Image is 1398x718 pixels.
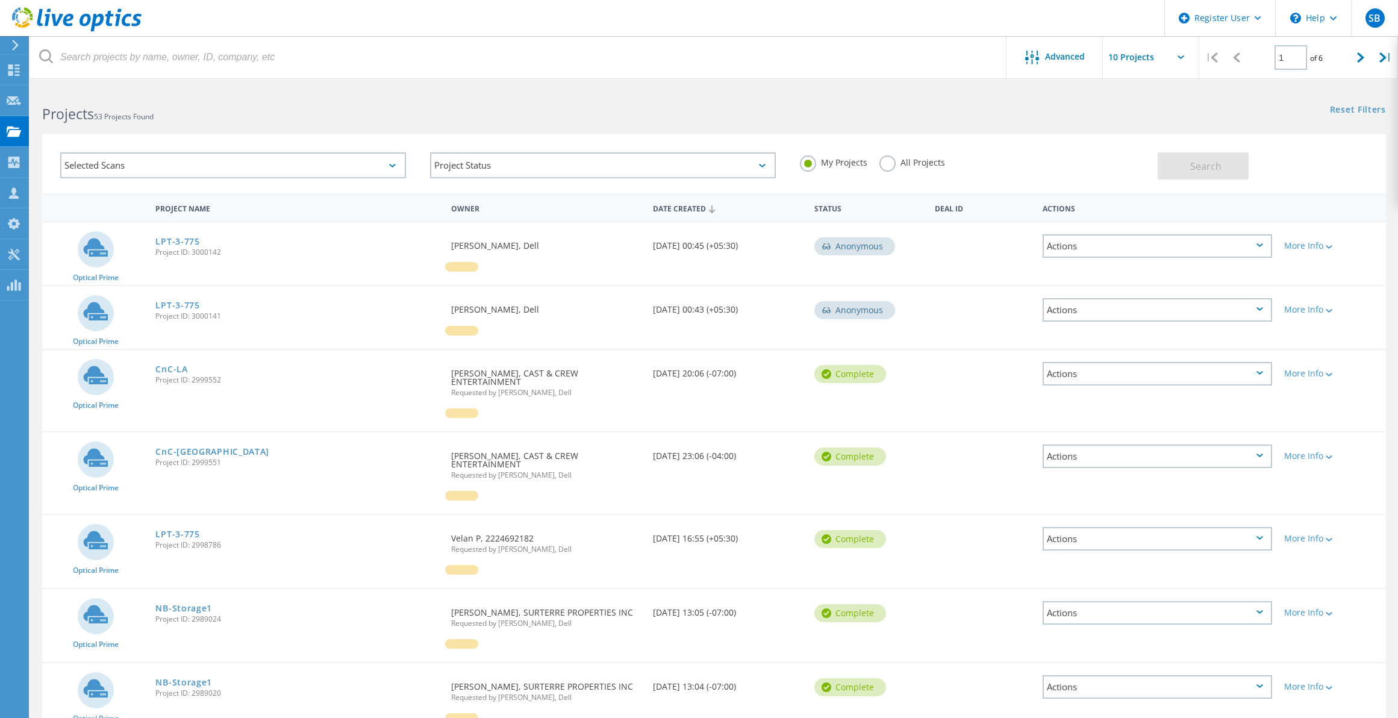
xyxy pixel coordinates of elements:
[155,365,187,373] a: CnC-LA
[1284,608,1379,617] div: More Info
[155,678,212,687] a: NB-Storage1
[445,663,647,713] div: [PERSON_NAME], SURTERRE PROPERTIES INC
[647,515,808,555] div: [DATE] 16:55 (+05:30)
[1310,53,1323,63] span: of 6
[451,389,641,396] span: Requested by [PERSON_NAME], Dell
[155,448,269,456] a: CnC-[GEOGRAPHIC_DATA]
[1043,298,1273,322] div: Actions
[155,376,439,384] span: Project ID: 2999552
[1045,52,1085,61] span: Advanced
[1037,196,1279,219] div: Actions
[1199,36,1224,79] div: |
[1284,305,1379,314] div: More Info
[30,36,1007,78] input: Search projects by name, owner, ID, company, etc
[814,301,895,319] div: Anonymous
[814,604,886,622] div: Complete
[800,155,867,167] label: My Projects
[155,237,199,246] a: LPT-3-775
[1284,682,1379,691] div: More Info
[647,432,808,472] div: [DATE] 23:06 (-04:00)
[445,286,647,326] div: [PERSON_NAME], Dell
[451,620,641,627] span: Requested by [PERSON_NAME], Dell
[73,338,119,345] span: Optical Prime
[149,196,445,219] div: Project Name
[1284,534,1379,543] div: More Info
[42,104,94,123] b: Projects
[155,542,439,549] span: Project ID: 2998786
[647,350,808,390] div: [DATE] 20:06 (-07:00)
[155,313,439,320] span: Project ID: 3000141
[445,350,647,408] div: [PERSON_NAME], CAST & CREW ENTERTAINMENT
[155,301,199,310] a: LPT-3-775
[430,152,776,178] div: Project Status
[1290,13,1301,23] svg: \n
[647,286,808,326] div: [DATE] 00:43 (+05:30)
[94,111,154,122] span: 53 Projects Found
[1043,234,1273,258] div: Actions
[1043,362,1273,386] div: Actions
[445,432,647,491] div: [PERSON_NAME], CAST & CREW ENTERTAINMENT
[73,274,119,281] span: Optical Prime
[647,663,808,703] div: [DATE] 13:04 (-07:00)
[814,530,886,548] div: Complete
[1043,601,1273,625] div: Actions
[1043,675,1273,699] div: Actions
[1284,452,1379,460] div: More Info
[814,678,886,696] div: Complete
[155,616,439,623] span: Project ID: 2989024
[451,472,641,479] span: Requested by [PERSON_NAME], Dell
[879,155,945,167] label: All Projects
[73,402,119,409] span: Optical Prime
[1373,36,1398,79] div: |
[451,546,641,553] span: Requested by [PERSON_NAME], Dell
[73,484,119,492] span: Optical Prime
[808,196,929,219] div: Status
[155,604,212,613] a: NB-Storage1
[73,641,119,648] span: Optical Prime
[814,365,886,383] div: Complete
[445,196,647,219] div: Owner
[445,589,647,639] div: [PERSON_NAME], SURTERRE PROPERTIES INC
[1284,369,1379,378] div: More Info
[647,222,808,262] div: [DATE] 00:45 (+05:30)
[451,694,641,701] span: Requested by [PERSON_NAME], Dell
[1368,13,1381,23] span: SB
[1330,105,1386,116] a: Reset Filters
[1043,527,1273,551] div: Actions
[814,237,895,255] div: Anonymous
[814,448,886,466] div: Complete
[1158,152,1249,179] button: Search
[155,530,199,538] a: LPT-3-775
[73,567,119,574] span: Optical Prime
[1284,242,1379,250] div: More Info
[60,152,406,178] div: Selected Scans
[647,196,808,219] div: Date Created
[12,25,142,34] a: Live Optics Dashboard
[155,690,439,697] span: Project ID: 2989020
[445,222,647,262] div: [PERSON_NAME], Dell
[155,459,439,466] span: Project ID: 2999551
[1043,445,1273,468] div: Actions
[647,589,808,629] div: [DATE] 13:05 (-07:00)
[1190,160,1222,173] span: Search
[929,196,1036,219] div: Deal Id
[445,515,647,565] div: Velan P, 2224692182
[155,249,439,256] span: Project ID: 3000142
